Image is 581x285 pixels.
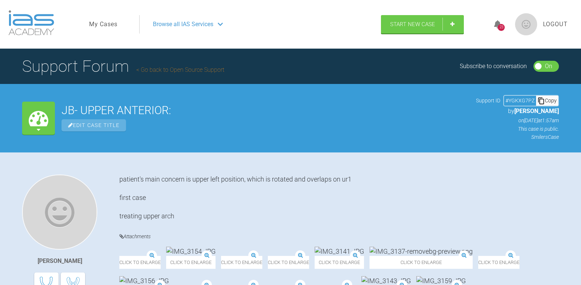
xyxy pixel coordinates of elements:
[476,106,559,116] p: by
[545,61,552,71] div: On
[62,105,469,116] h2: JB- UPPER ANTERIOR:
[119,232,559,241] h4: Attachments
[476,125,559,133] p: This case is public.
[315,256,364,269] span: Click to enlarge
[8,10,54,35] img: logo-light.3e3ef733.png
[119,175,559,221] div: patient's main concern is upper left position, which is rotated and overlaps on ur1 first case tr...
[89,20,118,29] a: My Cases
[514,108,559,115] span: [PERSON_NAME]
[460,61,527,71] div: Subscribe to conversation
[478,256,519,269] span: Click to enlarge
[315,247,364,256] img: IMG_3141.JPG
[22,175,97,250] img: Naila Nehal
[38,256,82,266] div: [PERSON_NAME]
[268,256,309,269] span: Click to enlarge
[504,96,536,105] div: # YGKXG7PZ
[370,247,473,256] img: IMG_3137-removebg-preview.png
[166,256,216,269] span: Click to enlarge
[390,21,435,28] span: Start New Case
[476,116,559,124] p: on [DATE] at 1:57am
[476,133,559,141] p: Smilers Case
[515,13,537,35] img: profile.png
[62,119,126,131] span: Edit Case Title
[136,66,224,73] a: Go back to Open Source Support
[476,96,500,105] span: Support ID
[536,96,558,105] div: Copy
[22,53,224,79] h1: Support Forum
[153,20,213,29] span: Browse all IAS Services
[543,20,568,29] a: Logout
[221,256,262,269] span: Click to enlarge
[498,24,505,31] div: 23
[370,256,473,269] span: Click to enlarge
[381,15,464,34] a: Start New Case
[119,256,161,269] span: Click to enlarge
[166,247,216,256] img: IMG_3154.JPG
